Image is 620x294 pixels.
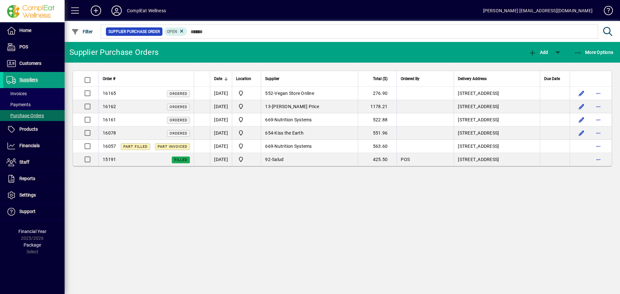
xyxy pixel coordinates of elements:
div: Supplier [265,75,354,82]
div: Due Date [544,75,566,82]
span: Package [24,242,41,248]
span: Nutrition Systems [274,144,312,149]
span: Suppliers [19,77,38,82]
div: Total ($) [362,75,393,82]
div: Location [236,75,257,82]
a: Settings [3,187,65,203]
button: Profile [106,5,127,16]
td: [STREET_ADDRESS] [454,100,540,113]
td: 551.96 [358,127,397,140]
button: Edit [576,88,587,98]
span: Customers [19,61,41,66]
span: 16165 [103,91,116,96]
span: Supplier [265,75,279,82]
td: 425.50 [358,153,397,166]
span: More Options [574,50,614,55]
mat-chip: Completion Status: Open [164,27,187,36]
span: Vegan Store Online [274,91,314,96]
span: Date [214,75,222,82]
span: ComplEat Wellness [236,142,257,150]
td: - [261,113,358,127]
button: Filter [70,26,95,37]
span: Delivery Address [458,75,487,82]
a: Knowledge Base [599,1,612,22]
span: Salud [272,157,284,162]
button: More Options [573,46,615,58]
a: Home [3,23,65,39]
span: Part Invoiced [158,145,187,149]
span: Financial Year [18,229,46,234]
span: ComplEat Wellness [236,116,257,124]
span: Location [236,75,251,82]
div: Order # [103,75,190,82]
td: [STREET_ADDRESS] [454,127,540,140]
td: [DATE] [210,127,232,140]
a: POS [3,39,65,55]
span: 15191 [103,157,116,162]
div: ComplEat Wellness [127,5,166,16]
button: More options [593,115,604,125]
td: [DATE] [210,100,232,113]
span: POS [401,157,410,162]
span: 92 [265,157,271,162]
span: Support [19,209,36,214]
span: Settings [19,192,36,198]
a: Financials [3,138,65,154]
span: Purchase Orders [6,113,44,118]
span: Ordered [170,118,187,122]
td: - [261,87,358,100]
span: POS [19,44,28,49]
span: 669 [265,117,273,122]
button: More options [593,88,604,98]
button: Add [527,46,550,58]
td: [STREET_ADDRESS] [454,113,540,127]
span: 16078 [103,130,116,136]
span: Home [19,28,31,33]
span: Financials [19,143,40,148]
button: More options [593,141,604,151]
a: Products [3,121,65,137]
span: Open [167,29,177,34]
td: [STREET_ADDRESS] [454,87,540,100]
span: Products [19,127,38,132]
a: Support [3,204,65,220]
span: Ordered [170,105,187,109]
td: [DATE] [210,153,232,166]
span: 669 [265,144,273,149]
button: Edit [576,128,587,138]
span: ComplEat Wellness [236,129,257,137]
button: Edit [576,101,587,112]
td: - [261,140,358,153]
span: Reports [19,176,35,181]
span: Staff [19,159,29,165]
span: Part Filled [123,145,148,149]
td: [DATE] [210,113,232,127]
span: Filled [174,158,187,162]
span: ComplEat Wellness [236,156,257,163]
span: Due Date [544,75,560,82]
span: 552 [265,91,273,96]
td: [DATE] [210,140,232,153]
td: [STREET_ADDRESS] [454,153,540,166]
span: Order # [103,75,115,82]
span: Ordered [170,131,187,136]
span: Nutrition Systems [274,117,312,122]
span: Ordered By [401,75,419,82]
button: More options [593,154,604,165]
a: Reports [3,171,65,187]
a: Invoices [3,88,65,99]
a: Staff [3,154,65,170]
span: 16161 [103,117,116,122]
td: [STREET_ADDRESS] [454,140,540,153]
span: Total ($) [373,75,387,82]
span: Invoices [6,91,27,96]
span: Kiss the Earth [274,130,304,136]
span: ComplEat Wellness [236,89,257,97]
td: 1178.21 [358,100,397,113]
button: Add [86,5,106,16]
td: 522.88 [358,113,397,127]
td: 276.90 [358,87,397,100]
td: [DATE] [210,87,232,100]
button: Edit [576,115,587,125]
span: Ordered [170,92,187,96]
